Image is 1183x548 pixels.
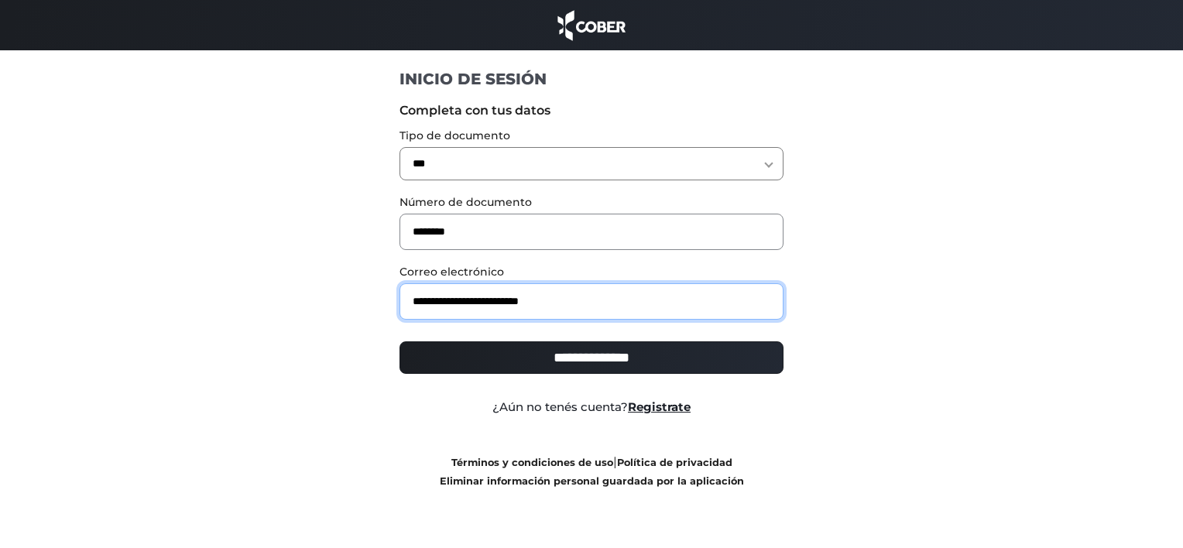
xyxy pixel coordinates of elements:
label: Tipo de documento [399,128,784,144]
label: Completa con tus datos [399,101,784,120]
a: Términos y condiciones de uso [451,457,613,468]
a: Eliminar información personal guardada por la aplicación [440,475,744,487]
a: Registrate [628,399,691,414]
div: | [388,453,796,490]
a: Política de privacidad [617,457,732,468]
h1: INICIO DE SESIÓN [399,69,784,89]
div: ¿Aún no tenés cuenta? [388,399,796,416]
label: Correo electrónico [399,264,784,280]
img: cober_marca.png [554,8,629,43]
label: Número de documento [399,194,784,211]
